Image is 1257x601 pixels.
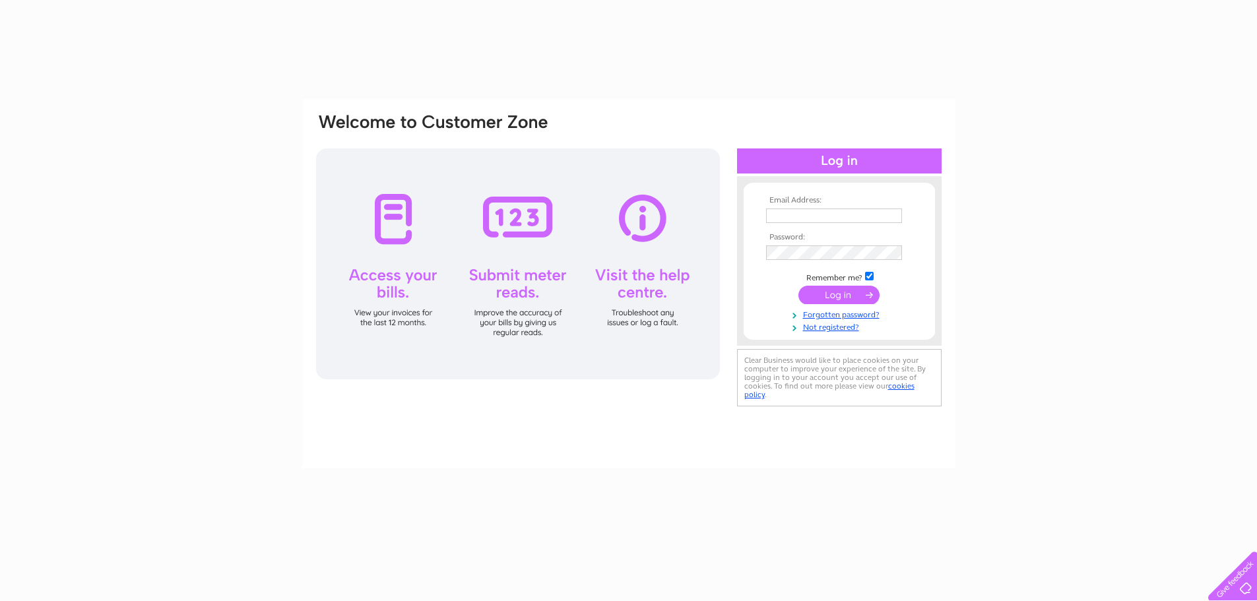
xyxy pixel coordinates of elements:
th: Password: [763,233,916,242]
a: cookies policy [744,381,915,399]
a: Forgotten password? [766,307,916,320]
a: Not registered? [766,320,916,332]
td: Remember me? [763,270,916,283]
div: Clear Business would like to place cookies on your computer to improve your experience of the sit... [737,349,942,406]
th: Email Address: [763,196,916,205]
input: Submit [798,286,880,304]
